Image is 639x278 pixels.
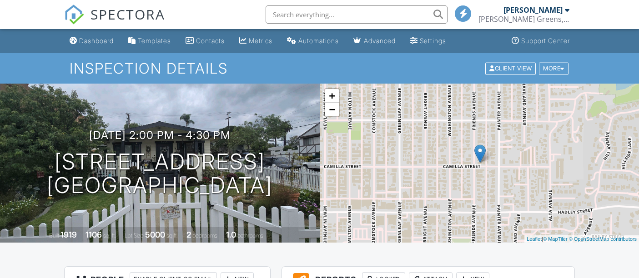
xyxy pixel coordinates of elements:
[298,37,339,45] div: Automations
[91,5,165,24] span: SPECTORA
[364,37,396,45] div: Advanced
[138,37,171,45] div: Templates
[89,129,231,141] h3: [DATE] 2:00 pm - 4:30 pm
[420,37,446,45] div: Settings
[192,232,217,239] span: bedrooms
[283,33,342,50] a: Automations (Basic)
[103,232,116,239] span: sq. ft.
[524,235,639,243] div: |
[266,5,448,24] input: Search everything...
[521,37,570,45] div: Support Center
[325,89,339,103] a: Zoom in
[186,230,191,239] div: 2
[182,33,228,50] a: Contacts
[484,65,538,71] a: Client View
[350,33,399,50] a: Advanced
[539,62,569,74] div: More
[66,33,117,50] a: Dashboard
[407,33,450,50] a: Settings
[527,236,542,242] a: Leaflet
[64,5,84,25] img: The Best Home Inspection Software - Spectora
[249,37,272,45] div: Metrics
[166,232,178,239] span: sq.ft.
[70,60,569,76] h1: Inspection Details
[79,37,114,45] div: Dashboard
[485,62,536,74] div: Client View
[125,33,175,50] a: Templates
[60,230,77,239] div: 1919
[226,230,236,239] div: 1.0
[64,12,165,31] a: SPECTORA
[508,33,574,50] a: Support Center
[236,33,276,50] a: Metrics
[325,103,339,116] a: Zoom out
[47,150,272,198] h1: [STREET_ADDRESS] [GEOGRAPHIC_DATA]
[478,15,569,24] div: Figueroa Greens, LLC
[49,232,59,239] span: Built
[503,5,563,15] div: [PERSON_NAME]
[145,230,165,239] div: 5000
[543,236,568,242] a: © MapTiler
[237,232,263,239] span: bathrooms
[569,236,637,242] a: © OpenStreetMap contributors
[196,37,225,45] div: Contacts
[86,230,102,239] div: 1106
[125,232,144,239] span: Lot Size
